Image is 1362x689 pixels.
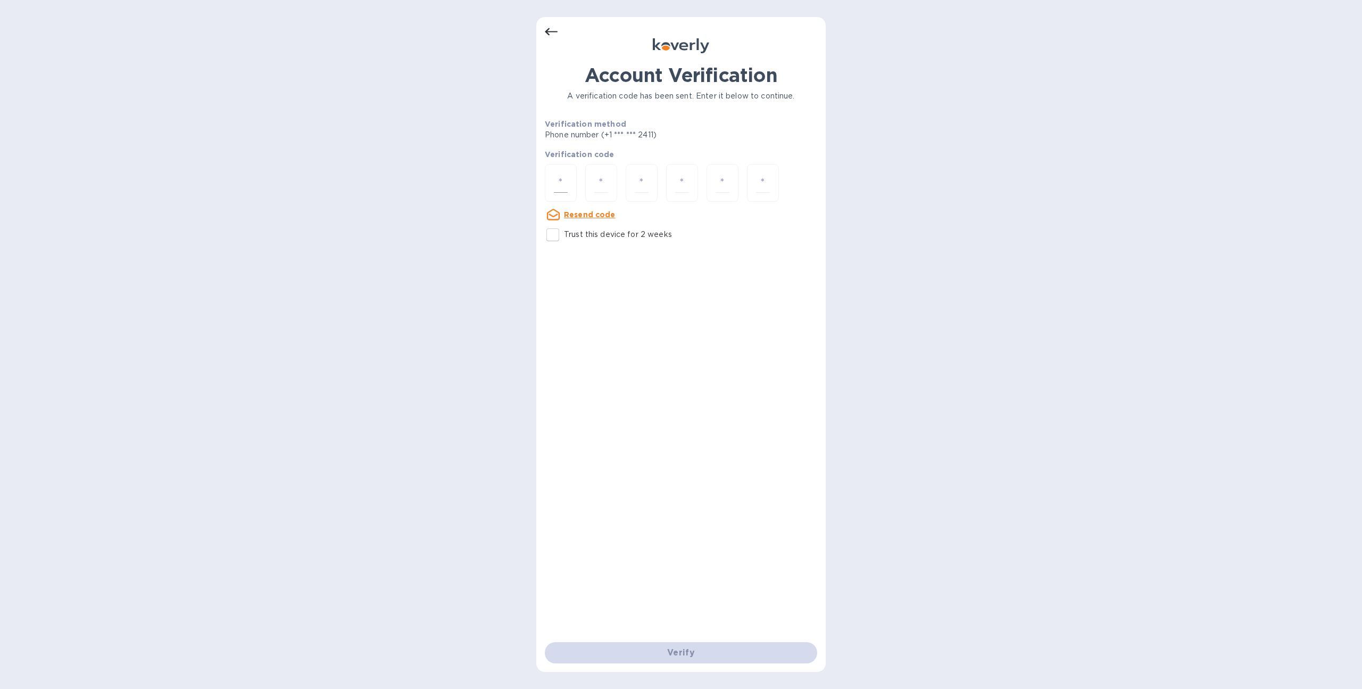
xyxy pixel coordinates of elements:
p: A verification code has been sent. Enter it below to continue. [545,91,817,102]
h1: Account Verification [545,64,817,86]
p: Phone number (+1 *** *** 2411) [545,129,738,141]
p: Verification code [545,149,817,160]
p: Trust this device for 2 weeks [564,229,672,240]
b: Verification method [545,120,626,128]
u: Resend code [564,210,616,219]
